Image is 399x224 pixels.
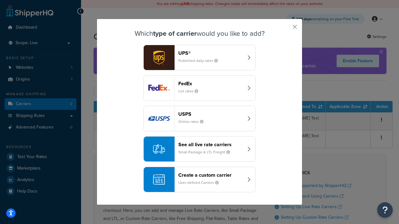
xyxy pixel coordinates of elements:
small: List rates [178,88,203,94]
img: icon-carrier-liverate-becf4550.svg [153,143,165,155]
strong: type of carrier [153,28,197,39]
button: Create a custom carrierUser-defined Carriers [143,167,256,192]
button: usps logoUSPSOnline rates [143,106,256,131]
img: ups logo [144,45,174,70]
img: icon-carrier-custom-c93b8a24.svg [153,174,165,185]
small: Small Package & LTL Freight [178,149,235,155]
button: ups logoUPS®Published daily rates [143,45,256,70]
header: Create a custom carrier [178,172,243,178]
small: User-defined Carriers [178,180,224,185]
button: fedEx logoFedExList rates [143,75,256,101]
header: UPS® [178,50,243,56]
button: See all live rate carriersSmall Package & LTL Freight [143,136,256,162]
img: usps logo [144,106,174,131]
header: See all live rate carriers [178,142,243,147]
header: FedEx [178,81,243,86]
header: USPS [178,111,243,117]
img: fedEx logo [144,76,174,100]
button: Open Resource Center [377,202,393,218]
small: Published daily rates [178,58,223,63]
h3: Which would you like to add? [113,30,286,37]
small: Online rates [178,119,209,124]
